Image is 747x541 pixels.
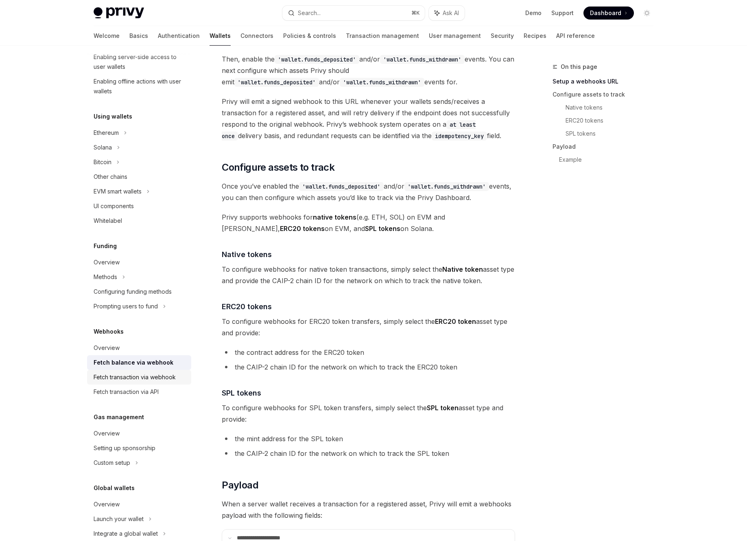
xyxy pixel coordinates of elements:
a: Demo [525,9,542,17]
a: Fetch balance via webhook [87,355,191,370]
div: Overview [94,257,120,267]
div: Integrate a global wallet [94,529,158,539]
div: Fetch transaction via webhook [94,372,176,382]
span: To configure webhooks for native token transactions, simply select the asset type and provide the... [222,264,515,286]
a: Connectors [240,26,273,46]
button: Toggle dark mode [640,7,653,20]
span: When a server wallet receives a transaction for a registered asset, Privy will emit a webhooks pa... [222,498,515,521]
a: Overview [87,341,191,355]
a: Transaction management [346,26,419,46]
span: Payload [222,479,258,492]
code: 'wallet.funds_deposited' [299,182,384,191]
a: API reference [556,26,595,46]
a: Example [559,153,660,166]
h5: Using wallets [94,112,132,121]
strong: ERC20 tokens [280,224,325,233]
a: Basics [129,26,148,46]
span: Configure assets to track [222,161,334,174]
strong: native tokens [313,213,356,221]
div: EVM smart wallets [94,187,142,196]
span: Privy supports webhooks for (e.g. ETH, SOL) on EVM and [PERSON_NAME], on EVM, and on Solana. [222,211,515,234]
a: Payload [553,140,660,153]
a: Overview [87,255,191,270]
div: UI components [94,201,134,211]
a: Configure assets to track [553,88,660,101]
strong: SPL tokens [365,224,400,233]
a: Setup a webhooks URL [553,75,660,88]
div: Overview [94,499,120,509]
div: Enabling server-side access to user wallets [94,52,186,72]
div: Setting up sponsorship [94,443,155,453]
button: Search...⌘K [282,6,425,20]
span: To configure webhooks for SPL token transfers, simply select the asset type and provide: [222,402,515,425]
a: Setting up sponsorship [87,441,191,455]
a: UI components [87,199,191,213]
span: Native tokens [222,249,272,260]
a: ERC20 tokens [566,114,660,127]
a: SPL tokens [566,127,660,140]
a: Welcome [94,26,120,46]
strong: SPL token [427,404,459,412]
code: 'wallet.funds_withdrawn' [404,182,489,191]
a: Other chains [87,169,191,184]
div: Overview [94,343,120,353]
div: Fetch balance via webhook [94,358,173,367]
a: Configuring funding methods [87,284,191,299]
li: the CAIP-2 chain ID for the network on which to track the ERC20 token [222,361,515,373]
span: Then, enable the and/or events. You can next configure which assets Privy should emit and/or even... [222,53,515,88]
a: Enabling offline actions with user wallets [87,74,191,99]
a: Policies & controls [283,26,336,46]
a: Whitelabel [87,213,191,228]
li: the CAIP-2 chain ID for the network on which to track the SPL token [222,448,515,459]
h5: Global wallets [94,483,135,493]
div: Solana [94,143,112,152]
div: Launch your wallet [94,514,144,524]
div: Custom setup [94,458,130,468]
code: 'wallet.funds_withdrawn' [340,78,424,87]
a: Dashboard [583,7,634,20]
span: Once you’ve enabled the and/or events, you can then configure which assets you’d like to track vi... [222,180,515,203]
h5: Funding [94,241,117,251]
div: Other chains [94,172,127,182]
code: idempotency_key [432,132,487,141]
div: Fetch transaction via API [94,387,159,397]
a: Wallets [210,26,231,46]
div: Configuring funding methods [94,287,172,297]
span: ERC20 tokens [222,301,272,312]
h5: Gas management [94,412,144,422]
span: Ask AI [443,9,459,17]
a: Security [491,26,514,46]
a: Fetch transaction via webhook [87,370,191,385]
code: 'wallet.funds_deposited' [234,78,319,87]
code: 'wallet.funds_deposited' [275,55,359,64]
code: 'wallet.funds_withdrawn' [380,55,465,64]
h5: Webhooks [94,327,124,336]
span: SPL tokens [222,387,261,398]
strong: ERC20 token [435,317,476,325]
button: Ask AI [429,6,465,20]
a: Overview [87,497,191,512]
span: To configure webhooks for ERC20 token transfers, simply select the asset type and provide: [222,316,515,339]
span: Dashboard [590,9,621,17]
div: Methods [94,272,117,282]
div: Prompting users to fund [94,301,158,311]
a: Support [551,9,574,17]
div: Bitcoin [94,157,111,167]
a: Recipes [524,26,546,46]
li: the mint address for the SPL token [222,433,515,444]
a: Fetch transaction via API [87,385,191,399]
strong: Native token [442,265,483,273]
div: Search... [298,8,321,18]
a: User management [429,26,481,46]
a: Overview [87,426,191,441]
span: On this page [561,62,597,72]
img: light logo [94,7,144,19]
div: Enabling offline actions with user wallets [94,77,186,96]
div: Overview [94,429,120,438]
a: Authentication [158,26,200,46]
span: Privy will emit a signed webhook to this URL whenever your wallets sends/receives a transaction f... [222,96,515,141]
a: Enabling server-side access to user wallets [87,50,191,74]
div: Ethereum [94,128,119,138]
div: Whitelabel [94,216,122,226]
li: the contract address for the ERC20 token [222,347,515,358]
